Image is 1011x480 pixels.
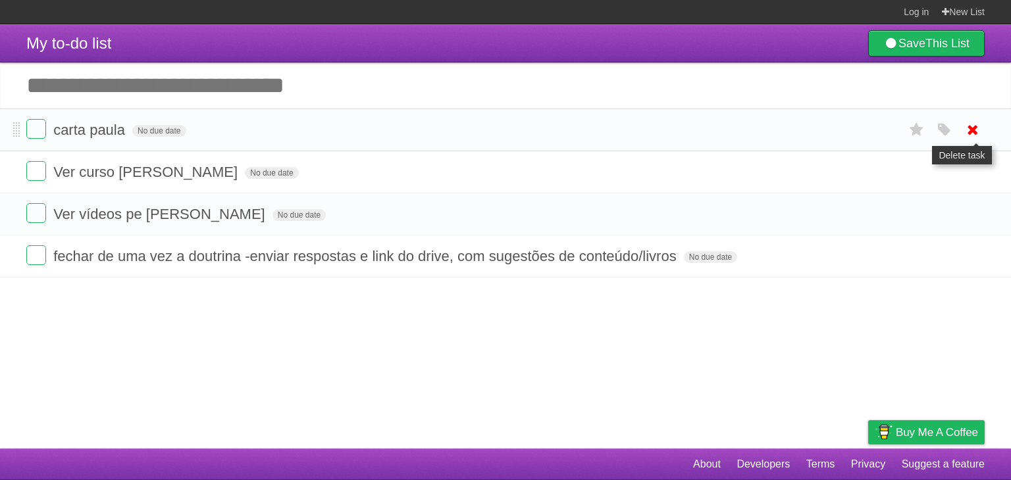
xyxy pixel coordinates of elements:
[26,245,46,265] label: Done
[904,119,929,141] label: Star task
[737,452,790,477] a: Developers
[868,420,985,444] a: Buy me a coffee
[868,30,985,57] a: SaveThis List
[902,452,985,477] a: Suggest a feature
[26,161,46,181] label: Done
[684,251,737,263] span: No due date
[26,203,46,223] label: Done
[245,167,298,179] span: No due date
[272,209,326,221] span: No due date
[693,452,721,477] a: About
[26,34,111,52] span: My to-do list
[806,452,835,477] a: Terms
[53,164,241,180] span: Ver curso [PERSON_NAME]
[851,452,885,477] a: Privacy
[53,248,680,264] span: fechar de uma vez a doutrina -enviar respostas e link do drive, com sugestões de conteúdo/livros
[26,119,46,139] label: Done
[875,421,893,443] img: Buy me a coffee
[53,122,128,138] span: carta paula
[53,206,269,222] span: Ver vídeos pe [PERSON_NAME]
[132,125,186,137] span: No due date
[925,37,970,50] b: This List
[896,421,978,444] span: Buy me a coffee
